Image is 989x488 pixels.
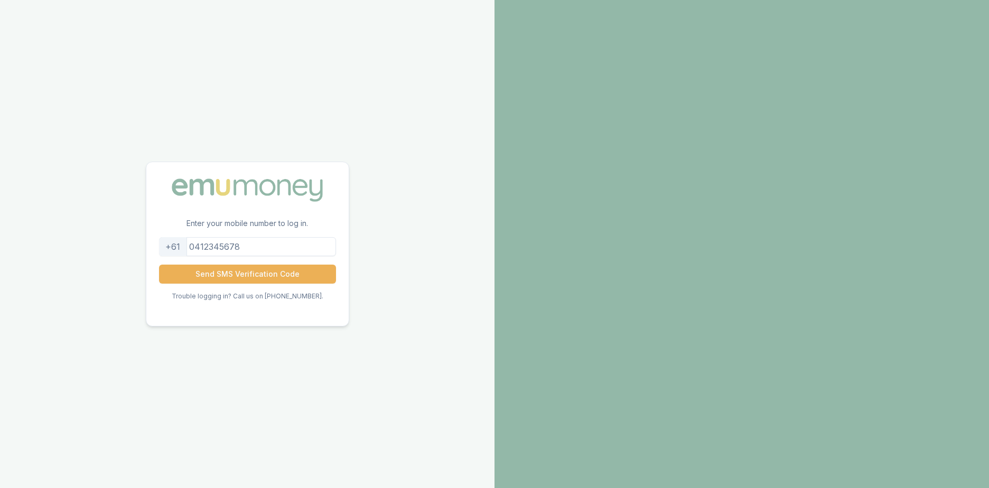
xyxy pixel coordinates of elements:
p: Enter your mobile number to log in. [146,218,349,237]
button: Send SMS Verification Code [159,265,336,284]
img: Emu Money [168,175,326,205]
div: +61 [159,237,187,256]
p: Trouble logging in? Call us on [PHONE_NUMBER]. [172,292,323,301]
input: 0412345678 [159,237,336,256]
